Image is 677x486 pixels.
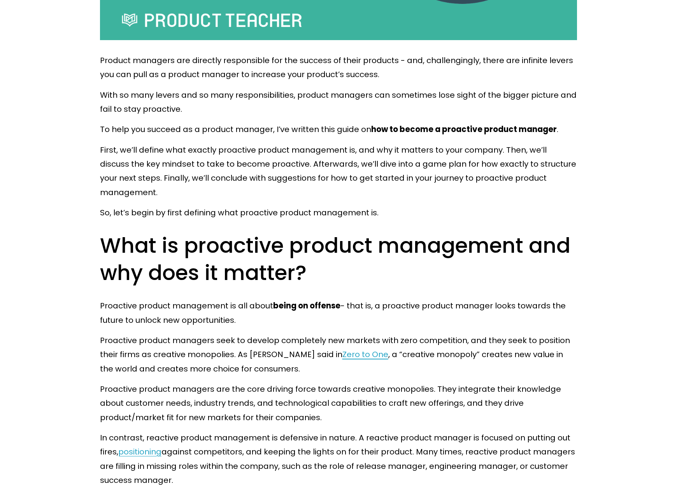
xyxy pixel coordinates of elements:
[100,382,577,424] p: Proactive product managers are the core driving force towards creative monopolies. They integrate...
[342,349,388,360] a: Zero to One
[100,206,577,220] p: So, let’s begin by first defining what proactive product management is.
[100,299,577,327] p: Proactive product management is all about - that is, a proactive product manager looks towards th...
[371,124,557,135] strong: how to become a proactive product manager
[100,143,577,199] p: First, we’ll define what exactly proactive product management is, and why it matters to your comp...
[100,333,577,376] p: Proactive product managers seek to develop completely new markets with zero competition, and they...
[100,53,577,82] p: Product managers are directly responsible for the success of their products - and, challengingly,...
[273,300,340,311] strong: being on offense
[100,88,577,116] p: With so many levers and so many responsibilities, product managers can sometimes lose sight of th...
[100,122,577,136] p: To help you succeed as a product manager, I’ve written this guide on .
[100,232,577,286] h2: What is proactive product management and why does it matter?
[118,446,161,457] a: positioning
